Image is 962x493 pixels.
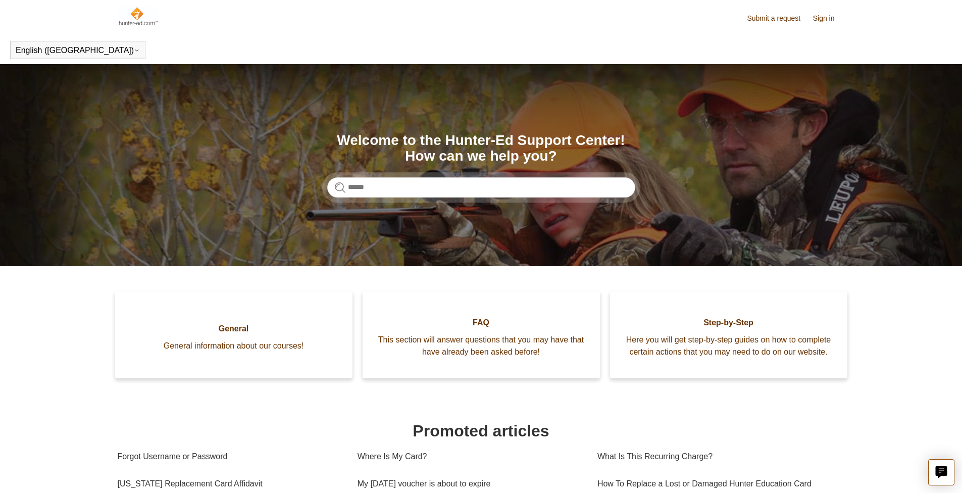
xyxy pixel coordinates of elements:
a: FAQ This section will answer questions that you may have that have already been asked before! [363,291,600,378]
span: Step-by-Step [625,317,832,329]
a: Sign in [813,13,845,24]
a: What Is This Recurring Charge? [597,443,837,470]
span: General [130,323,337,335]
button: English ([GEOGRAPHIC_DATA]) [16,46,140,55]
span: This section will answer questions that you may have that have already been asked before! [378,334,585,358]
span: Here you will get step-by-step guides on how to complete certain actions that you may need to do ... [625,334,832,358]
a: Forgot Username or Password [118,443,342,470]
span: General information about our courses! [130,340,337,352]
a: Step-by-Step Here you will get step-by-step guides on how to complete certain actions that you ma... [610,291,847,378]
a: General General information about our courses! [115,291,352,378]
span: FAQ [378,317,585,329]
img: Hunter-Ed Help Center home page [118,6,159,26]
button: Live chat [928,459,954,485]
a: Where Is My Card? [358,443,582,470]
input: Search [327,177,635,198]
h1: Promoted articles [118,419,845,443]
h1: Welcome to the Hunter-Ed Support Center! How can we help you? [327,133,635,164]
a: Submit a request [747,13,811,24]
